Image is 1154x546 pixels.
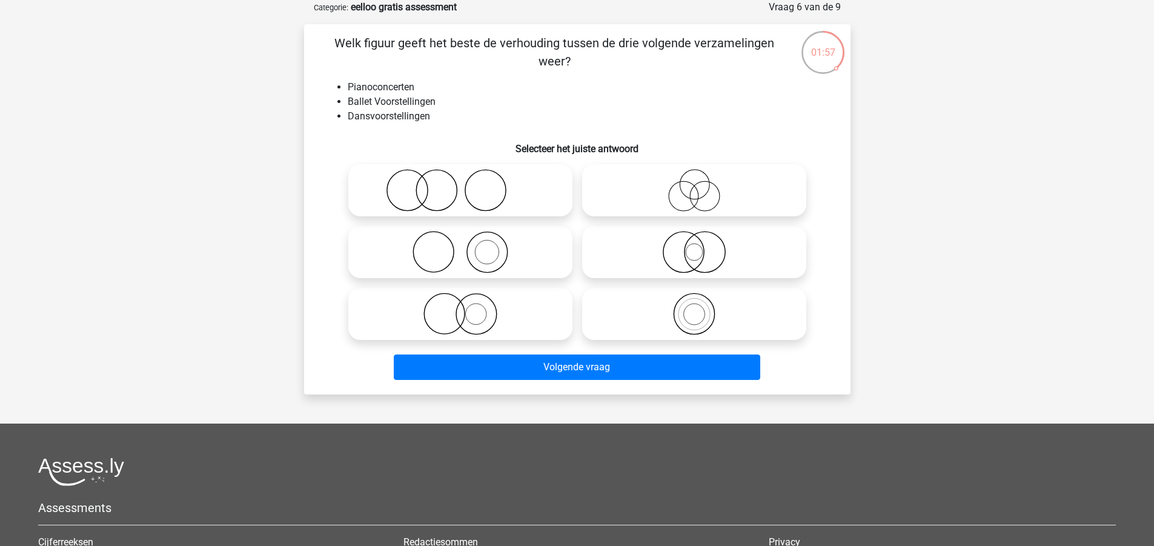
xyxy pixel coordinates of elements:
li: Dansvoorstellingen [348,109,831,124]
li: Pianoconcerten [348,80,831,95]
small: Categorie: [314,3,348,12]
button: Volgende vraag [394,355,760,380]
p: Welk figuur geeft het beste de verhouding tussen de drie volgende verzamelingen weer? [323,34,786,70]
h5: Assessments [38,501,1116,515]
strong: eelloo gratis assessment [351,1,457,13]
img: Assessly logo [38,458,124,486]
li: Ballet Voorstellingen [348,95,831,109]
div: 01:57 [800,30,846,60]
h6: Selecteer het juiste antwoord [323,133,831,155]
